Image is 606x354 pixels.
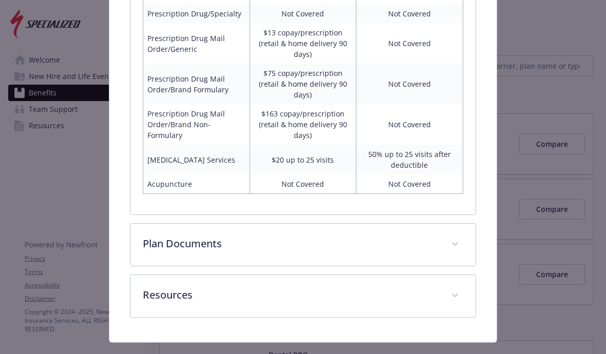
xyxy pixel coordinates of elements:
td: $75 copay/prescription (retail & home delivery 90 days) [250,64,356,104]
td: Prescription Drug Mail Order/Brand Non-Formulary [143,104,250,145]
td: $13 copay/prescription (retail & home delivery 90 days) [250,23,356,64]
td: Prescription Drug/Specialty [143,4,250,23]
td: Not Covered [356,64,463,104]
div: Plan Documents [130,224,475,266]
td: Not Covered [356,23,463,64]
p: Resources [143,287,438,303]
td: Prescription Drug Mail Order/Generic [143,23,250,64]
td: Not Covered [356,104,463,145]
td: $163 copay/prescription (retail & home delivery 90 days) [250,104,356,145]
div: Resources [130,275,475,317]
td: Not Covered [356,4,463,23]
td: Not Covered [356,174,463,194]
td: $20 up to 25 visits [250,145,356,174]
td: Prescription Drug Mail Order/Brand Formulary [143,64,250,104]
td: Not Covered [250,4,356,23]
td: [MEDICAL_DATA] Services [143,145,250,174]
td: 50% up to 25 visits after deductible [356,145,463,174]
td: Not Covered [250,174,356,194]
p: Plan Documents [143,236,438,251]
td: Acupuncture [143,174,250,194]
